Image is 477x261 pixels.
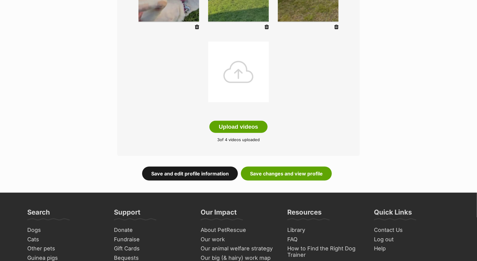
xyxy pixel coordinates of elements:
[25,235,105,244] a: Cats
[372,235,452,244] a: Log out
[201,208,237,220] h3: Our Impact
[372,225,452,235] a: Contact Us
[241,167,332,181] a: Save changes and view profile
[198,235,279,244] a: Our work
[114,208,140,220] h3: Support
[112,225,192,235] a: Donate
[142,167,238,181] a: Save and edit profile information
[217,137,220,142] span: 3
[285,225,365,235] a: Library
[126,137,351,143] p: of 4 videos uploaded
[209,121,268,133] button: Upload videos
[285,235,365,244] a: FAQ
[112,235,192,244] a: Fundraise
[372,244,452,253] a: Help
[287,208,322,220] h3: Resources
[285,244,365,259] a: How to Find the Right Dog Trainer
[198,225,279,235] a: About PetRescue
[112,244,192,253] a: Gift Cards
[27,208,50,220] h3: Search
[25,225,105,235] a: Dogs
[198,244,279,253] a: Our animal welfare strategy
[25,244,105,253] a: Other pets
[374,208,412,220] h3: Quick Links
